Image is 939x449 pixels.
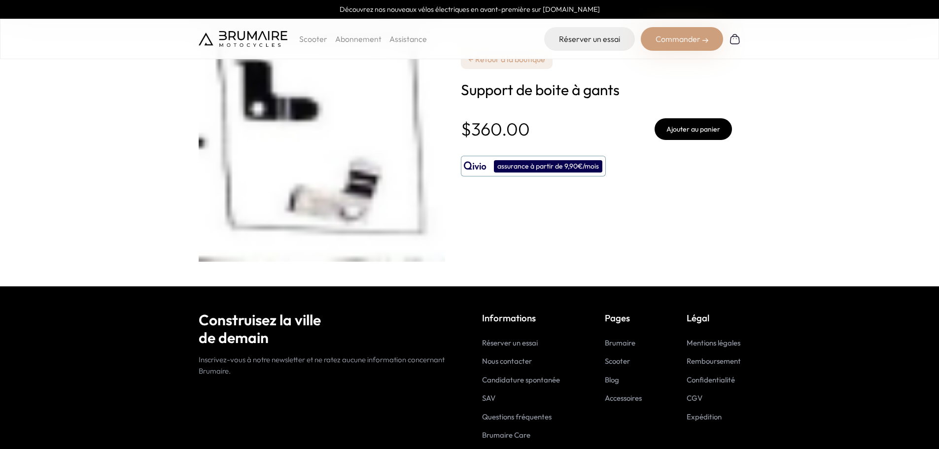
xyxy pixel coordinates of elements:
a: Confidentialité [687,375,735,384]
img: logo qivio [464,160,487,172]
a: Abonnement [335,34,382,44]
h2: Construisez la ville de demain [199,311,457,346]
a: Brumaire Care [482,430,530,440]
button: assurance à partir de 9,90€/mois [461,156,606,176]
a: CGV [687,393,702,403]
img: Support de boite à gants [199,25,445,262]
a: Questions fréquentes [482,412,552,421]
button: Ajouter au panier [655,118,732,140]
img: Panier [729,33,741,45]
div: assurance à partir de 9,90€/mois [494,160,602,173]
div: Commander [641,27,723,51]
a: Scooter [605,356,630,366]
p: Pages [605,311,642,325]
p: Scooter [299,33,327,45]
a: Candidature spontanée [482,375,560,384]
a: Assistance [389,34,427,44]
a: Brumaire [605,338,635,347]
a: Blog [605,375,619,384]
a: Remboursement [687,356,741,366]
p: Inscrivez-vous à notre newsletter et ne ratez aucune information concernant Brumaire. [199,354,457,377]
a: Nous contacter [482,356,532,366]
h1: Support de boite à gants [461,81,732,99]
img: right-arrow-2.png [702,37,708,43]
a: SAV [482,393,495,403]
a: Accessoires [605,393,642,403]
p: Légal [687,311,741,325]
a: Réserver un essai [482,338,538,347]
img: Brumaire Motocycles [199,31,287,47]
a: Mentions légales [687,338,740,347]
p: Informations [482,311,560,325]
a: Réserver un essai [544,27,635,51]
a: Expédition [687,412,722,421]
p: $360.00 [461,119,530,139]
